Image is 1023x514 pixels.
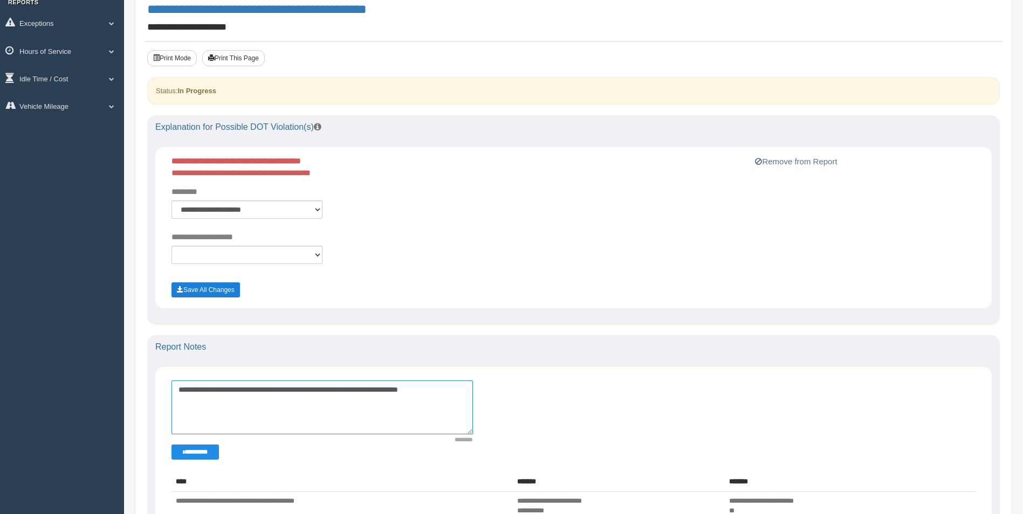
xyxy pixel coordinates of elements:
button: Print Mode [147,50,197,66]
button: Remove from Report [752,155,840,168]
div: Explanation for Possible DOT Violation(s) [147,115,1000,139]
button: Save [171,282,240,297]
div: Report Notes [147,335,1000,359]
div: Status: [147,77,1000,105]
button: Change Filter Options [171,444,219,460]
strong: In Progress [177,87,216,95]
button: Print This Page [202,50,265,66]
